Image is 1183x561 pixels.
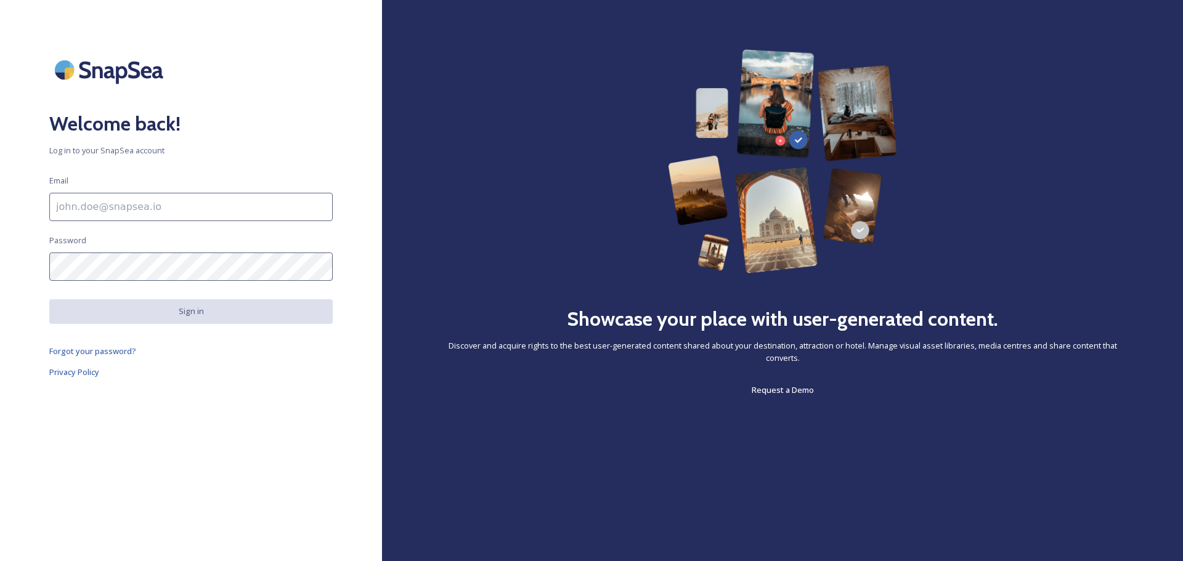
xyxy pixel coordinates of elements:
[49,365,333,379] a: Privacy Policy
[49,299,333,323] button: Sign in
[49,49,173,91] img: SnapSea Logo
[49,145,333,156] span: Log in to your SnapSea account
[49,109,333,139] h2: Welcome back!
[49,235,86,246] span: Password
[752,384,814,395] span: Request a Demo
[668,49,897,273] img: 63b42ca75bacad526042e722_Group%20154-p-800.png
[431,340,1134,363] span: Discover and acquire rights to the best user-generated content shared about your destination, att...
[567,304,998,334] h2: Showcase your place with user-generated content.
[49,345,136,357] span: Forgot your password?
[49,193,333,221] input: john.doe@snapsea.io
[49,175,68,187] span: Email
[752,382,814,397] a: Request a Demo
[49,366,99,377] span: Privacy Policy
[49,344,333,358] a: Forgot your password?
